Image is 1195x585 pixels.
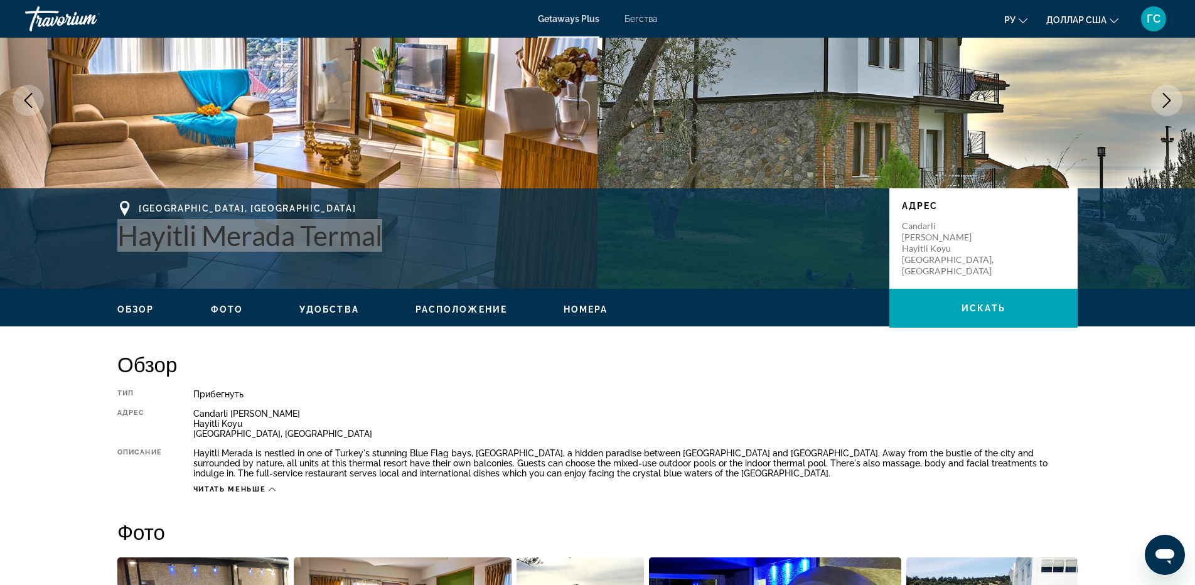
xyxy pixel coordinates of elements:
[117,219,877,252] h1: Hayitli Merada Termal
[117,389,162,399] div: Тип
[117,519,1078,544] h2: Фото
[415,304,507,314] span: Расположение
[193,485,276,494] button: Читать меньше
[193,448,1078,478] div: Hayitli Merada is nestled in one of Turkey's stunning Blue Flag bays, [GEOGRAPHIC_DATA], a hidden...
[117,304,154,314] span: Обзор
[1151,85,1182,116] button: Next image
[1147,12,1160,25] font: ГС
[211,304,243,315] button: Фото
[1046,15,1107,25] font: доллар США
[962,303,1005,313] span: искать
[13,85,44,116] button: Previous image
[1004,15,1015,25] font: ру
[193,409,1078,439] div: Candarli [PERSON_NAME] Hayitli Koyu [GEOGRAPHIC_DATA], [GEOGRAPHIC_DATA]
[139,203,356,213] span: [GEOGRAPHIC_DATA], [GEOGRAPHIC_DATA]
[564,304,608,314] span: Номера
[1046,11,1118,29] button: Изменить валюту
[117,448,162,478] div: Описание
[1004,11,1027,29] button: Изменить язык
[889,289,1078,328] button: искать
[117,352,1078,377] h2: Обзор
[299,304,359,315] button: Удобства
[415,304,507,315] button: Расположение
[538,14,599,24] a: Getaways Plus
[902,201,1065,211] p: Адрес
[25,3,151,35] a: Травориум
[299,304,359,314] span: Удобства
[117,409,162,439] div: Адрес
[193,389,1078,399] div: Прибегнуть
[1145,535,1185,575] iframe: Кнопка запуска окна обмена сообщениями
[211,304,243,314] span: Фото
[564,304,608,315] button: Номера
[624,14,658,24] a: Бегства
[1137,6,1170,32] button: Меню пользователя
[193,485,265,493] span: Читать меньше
[902,220,1002,277] p: Candarli [PERSON_NAME] Hayitli Koyu [GEOGRAPHIC_DATA], [GEOGRAPHIC_DATA]
[117,304,154,315] button: Обзор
